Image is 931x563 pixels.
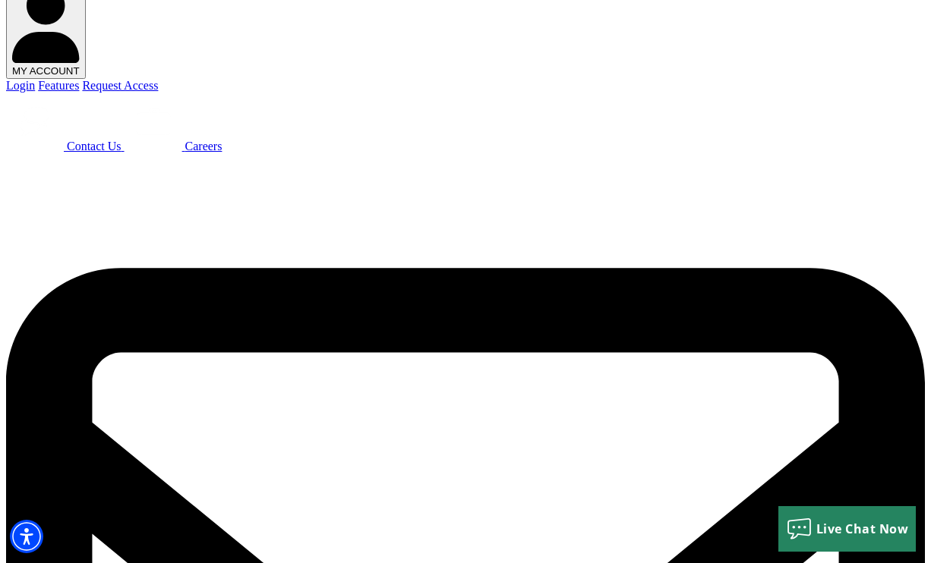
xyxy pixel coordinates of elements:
[816,521,909,537] span: Live Chat Now
[6,93,64,150] img: Beacon Funding chat
[125,140,222,153] a: Beacon Funding Careers Careers - open in a new tab
[67,140,122,153] span: Contact Us
[6,140,125,153] a: Contact Us
[778,506,917,552] button: Live Chat Now
[10,520,43,553] div: Accessibility Menu
[6,79,35,92] a: Login - open in a new tab
[125,93,182,150] img: Beacon Funding Careers
[38,79,79,92] a: Features
[82,79,158,92] a: Request Access
[185,140,222,153] span: Careers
